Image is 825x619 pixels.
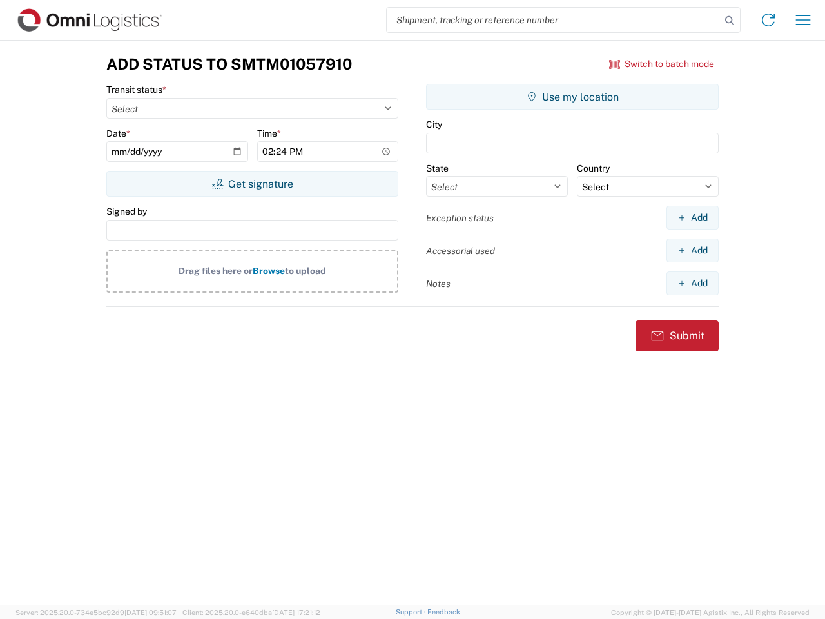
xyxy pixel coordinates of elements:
span: Drag files here or [179,266,253,276]
label: State [426,162,449,174]
button: Add [666,206,719,230]
a: Support [396,608,428,616]
button: Add [666,271,719,295]
span: to upload [285,266,326,276]
span: Copyright © [DATE]-[DATE] Agistix Inc., All Rights Reserved [611,607,810,618]
span: [DATE] 17:21:12 [272,609,320,616]
label: Country [577,162,610,174]
span: Browse [253,266,285,276]
a: Feedback [427,608,460,616]
label: Transit status [106,84,166,95]
label: Notes [426,278,451,290]
button: Add [666,239,719,262]
button: Use my location [426,84,719,110]
span: Server: 2025.20.0-734e5bc92d9 [15,609,177,616]
label: Date [106,128,130,139]
label: Accessorial used [426,245,495,257]
span: [DATE] 09:51:07 [124,609,177,616]
button: Get signature [106,171,398,197]
button: Switch to batch mode [609,54,714,75]
button: Submit [636,320,719,351]
label: City [426,119,442,130]
input: Shipment, tracking or reference number [387,8,721,32]
h3: Add Status to SMTM01057910 [106,55,352,74]
span: Client: 2025.20.0-e640dba [182,609,320,616]
label: Exception status [426,212,494,224]
label: Time [257,128,281,139]
label: Signed by [106,206,147,217]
